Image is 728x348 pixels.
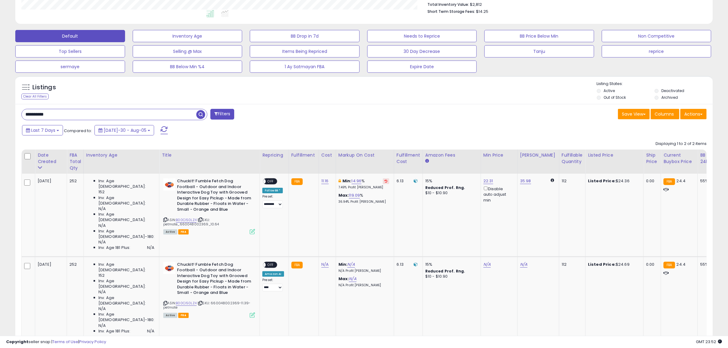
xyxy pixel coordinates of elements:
[588,152,641,158] div: Listed Price
[367,30,477,42] button: Needs to Reprice
[338,152,391,158] div: Markup on Cost
[98,189,105,195] span: 152
[367,61,477,73] button: Expire Date
[98,212,154,223] span: Inv. Age [DEMOGRAPHIC_DATA]:
[163,178,176,191] img: 31kcTkjMEcL._SL40_.jpg
[338,192,349,198] b: Max:
[15,30,125,42] button: Default
[178,229,189,235] span: FBA
[677,261,686,267] span: 24.4
[588,262,639,267] div: $24.69
[250,30,360,42] button: BB Drop in 7d
[484,30,594,42] button: BB Price Below Min
[700,178,720,184] div: 55%
[163,262,176,274] img: 31kcTkjMEcL._SL40_.jpg
[397,262,418,267] div: 6.13
[338,178,389,190] div: %
[680,109,707,119] button: Actions
[427,0,702,8] li: $2,812
[147,328,154,334] span: N/A
[425,262,476,267] div: 15%
[163,313,177,318] span: All listings currently available for purchase on Amazon
[588,261,616,267] b: Listed Price:
[98,323,106,328] span: N/A
[31,127,55,133] span: Last 7 Days
[656,141,707,147] div: Displaying 1 to 2 of 2 items
[163,262,255,317] div: ASIN:
[266,262,276,267] span: OFF
[347,261,355,268] a: N/A
[262,188,283,193] div: Follow BB *
[98,228,154,239] span: Inv. Age [DEMOGRAPHIC_DATA]-180:
[700,262,720,267] div: 55%
[21,94,49,99] div: Clear All Filters
[342,178,352,184] b: Min:
[177,178,251,214] b: Chuckit! Fumble Fetch Dog Football - Outdoor and Indoor Interactive Dog Toy with Grooved Design f...
[321,261,329,268] a: N/A
[52,339,78,345] a: Terms of Use
[663,152,695,165] div: Current Buybox Price
[6,339,28,345] strong: Copyright
[291,178,303,185] small: FBA
[177,262,251,297] b: Chuckit! Fumble Fetch Dog Football - Outdoor and Indoor Interactive Dog Toy with Grooved Design f...
[98,195,154,206] span: Inv. Age [DEMOGRAPHIC_DATA]:
[700,152,722,165] div: BB Share 24h.
[38,178,62,184] div: [DATE]
[6,339,106,345] div: seller snap | |
[291,152,316,158] div: Fulfillment
[427,9,475,14] b: Short Term Storage Fees:
[147,245,154,250] span: N/A
[483,178,493,184] a: 22.31
[32,83,56,92] h5: Listings
[176,301,197,306] a: B00CI50LZ4
[352,178,362,184] a: 14.96
[367,45,477,57] button: 30 Day Decrease
[646,152,658,165] div: Ship Price
[210,109,234,120] button: Filters
[98,262,154,273] span: Inv. Age [DEMOGRAPHIC_DATA]:
[15,45,125,57] button: Top Sellers
[483,185,513,203] div: Disable auto adjust min
[520,261,527,268] a: N/A
[602,30,711,42] button: Non Competitive
[661,88,684,93] label: Deactivated
[163,301,250,310] span: | SKU: 660048002369-11.39-petmate
[176,217,197,223] a: B00CI50LZ4
[86,152,157,158] div: Inventory Age
[69,152,81,171] div: FBA Total Qty
[425,185,465,190] b: Reduced Prof. Rng.
[520,152,556,158] div: [PERSON_NAME]
[663,262,675,268] small: FBA
[646,178,656,184] div: 0.00
[321,152,333,158] div: Cost
[338,269,389,273] p: N/A Profit [PERSON_NAME]
[98,312,154,323] span: Inv. Age [DEMOGRAPHIC_DATA]-180:
[98,328,131,334] span: Inv. Age 181 Plus:
[266,179,276,184] span: OFF
[483,152,515,158] div: Min Price
[98,278,154,289] span: Inv. Age [DEMOGRAPHIC_DATA]:
[661,95,678,100] label: Archived
[338,185,389,190] p: 7.49% Profit [PERSON_NAME]
[338,261,348,267] b: Min:
[98,289,106,295] span: N/A
[262,194,284,208] div: Preset:
[349,276,356,282] a: N/A
[163,217,219,227] span: | SKU: petmate_660048002369_10.64
[655,111,674,117] span: Columns
[427,2,469,7] b: Total Inventory Value:
[262,278,284,292] div: Preset:
[562,178,581,184] div: 112
[104,127,146,133] span: [DATE]-30 - Aug-05
[338,276,349,282] b: Max:
[64,128,92,134] span: Compared to:
[562,262,581,267] div: 112
[483,261,491,268] a: N/A
[397,178,418,184] div: 6.13
[262,152,286,158] div: Repricing
[250,45,360,57] button: Items Being Repriced
[133,45,242,57] button: Selling @ Max
[677,178,686,184] span: 24.4
[15,61,125,73] button: sermaye
[397,152,420,165] div: Fulfillment Cost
